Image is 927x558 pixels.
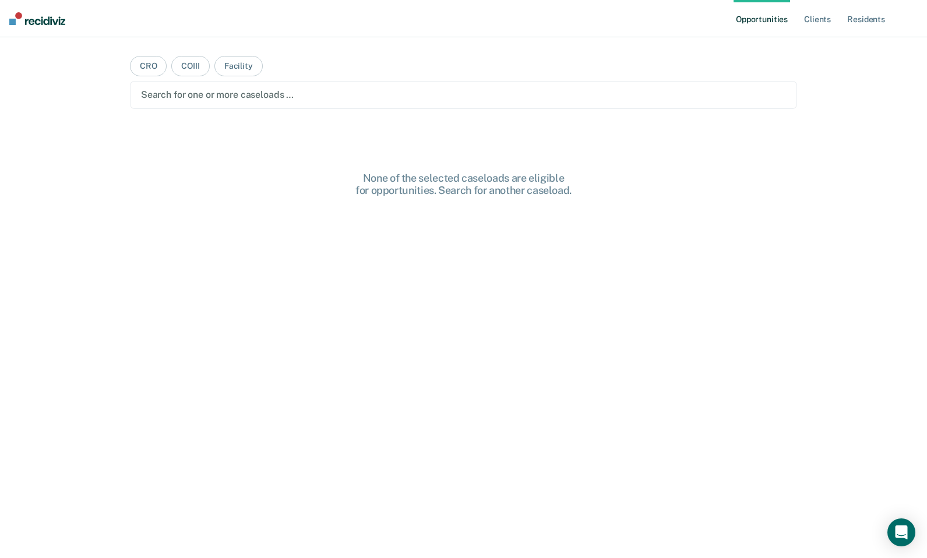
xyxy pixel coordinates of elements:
div: None of the selected caseloads are eligible for opportunities. Search for another caseload. [277,172,650,197]
div: Open Intercom Messenger [887,518,915,546]
img: Recidiviz [9,12,65,25]
button: CRO [130,56,167,76]
button: Facility [214,56,263,76]
button: COIII [171,56,209,76]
